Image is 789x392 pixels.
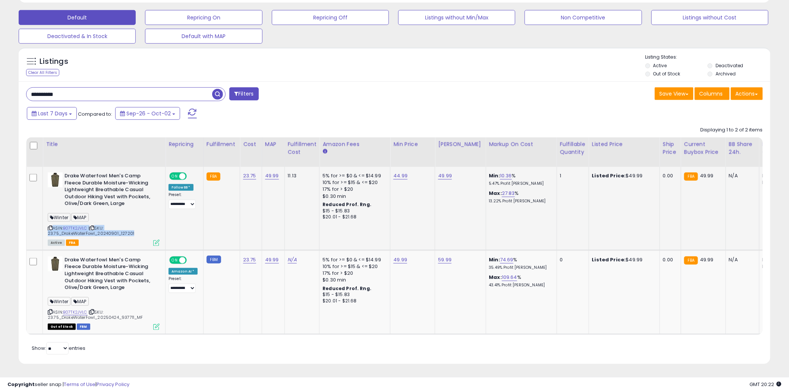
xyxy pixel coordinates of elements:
a: 74.69 [500,256,513,264]
div: 10% for >= $15 & <= $20 [323,263,384,270]
span: All listings that are currently out of stock and unavailable for purchase on Amazon [48,324,76,330]
div: $0.30 min [323,193,384,200]
div: ASIN: [48,256,160,329]
span: 49.99 [700,256,714,263]
div: 0 [560,256,583,263]
p: 35.49% Profit [PERSON_NAME] [489,265,551,270]
button: Actions [731,87,763,100]
div: Ship Price [663,140,678,156]
div: N/A [729,172,754,179]
div: FBA: 0 [763,172,787,179]
p: 13.22% Profit [PERSON_NAME] [489,199,551,204]
span: ON [170,173,179,180]
b: Reduced Prof. Rng. [323,285,371,292]
button: Save View [655,87,694,100]
small: FBA [684,256,698,265]
img: 31qww7vaCRL._SL40_.jpg [48,256,63,271]
button: Deactivated & In Stock [19,29,136,44]
b: Reduced Prof. Rng. [323,201,371,208]
div: Listed Price [592,140,657,148]
span: Winter [48,297,70,306]
div: % [489,256,551,270]
b: Min: [489,172,500,179]
div: $15 - $15.83 [323,292,384,298]
small: FBM [207,256,221,264]
div: Amazon Fees [323,140,387,148]
span: ON [170,257,179,263]
a: 44.99 [393,172,408,180]
p: 43.41% Profit [PERSON_NAME] [489,283,551,288]
span: Columns [700,90,723,97]
div: ASIN: [48,172,160,245]
span: | SKU: 23.75_DrakeWaterFowl_20240901_127201 [48,225,134,236]
span: Winter [48,213,70,222]
a: 59.99 [438,256,452,264]
span: OFF [186,257,198,263]
img: 31qww7vaCRL._SL40_.jpg [48,172,63,187]
div: Displaying 1 to 2 of 2 items [701,127,763,134]
div: Cost [243,140,259,148]
label: Archived [716,71,736,77]
div: Title [46,140,162,148]
b: Drake Waterfowl Men's Camp Fleece Durable Moisture-Wicking Lightweight Breathable Casual Outdoor ... [65,256,155,293]
a: 10.36 [500,172,512,180]
div: Preset: [169,192,198,209]
span: Show: entries [32,345,85,352]
span: | SKU: 23.75_DrakeWaterFowl_20250424_937711_MF [48,309,143,320]
a: 23.75 [243,256,256,264]
div: Preset: [169,276,198,293]
div: Markup on Cost [489,140,554,148]
span: 49.99 [700,172,714,179]
a: 49.99 [265,172,279,180]
div: Follow BB * [169,184,194,191]
button: Default with MAP [145,29,262,44]
div: % [489,190,551,204]
a: 23.75 [243,172,256,180]
div: 0.00 [663,172,675,179]
a: 49.99 [265,256,279,264]
h5: Listings [40,56,68,67]
button: Sep-26 - Oct-02 [115,107,180,120]
div: 17% for > $20 [323,186,384,193]
button: Non Competitive [525,10,642,25]
div: Fulfillable Quantity [560,140,586,156]
div: 5% for >= $0 & <= $14.99 [323,172,384,179]
div: Repricing [169,140,200,148]
label: Out of Stock [653,71,680,77]
button: Last 7 Days [27,107,77,120]
b: Drake Waterfowl Men's Camp Fleece Durable Moisture-Wicking Lightweight Breathable Casual Outdoor ... [65,172,155,209]
div: $0.30 min [323,277,384,283]
div: $20.01 - $21.68 [323,214,384,220]
b: Max: [489,190,502,197]
button: Repricing On [145,10,262,25]
div: BB Share 24h. [729,140,756,156]
div: FBM: n/a [763,263,787,270]
div: MAP [265,140,282,148]
button: Filters [229,87,258,100]
span: OFF [186,173,198,180]
small: Amazon Fees. [323,148,327,155]
a: 109.64 [502,274,517,281]
th: The percentage added to the cost of goods (COGS) that forms the calculator for Min & Max prices. [486,137,557,167]
a: N/A [288,256,297,264]
div: $15 - $15.83 [323,208,384,214]
div: Fulfillment Cost [288,140,317,156]
p: 5.47% Profit [PERSON_NAME] [489,181,551,186]
button: Listings without Cost [651,10,768,25]
div: FBA: n/a [763,256,787,263]
strong: Copyright [7,381,35,388]
div: Min Price [393,140,432,148]
b: Max: [489,274,502,281]
div: Fulfillment [207,140,237,148]
div: 1 [560,172,583,179]
span: Compared to: [78,111,112,118]
span: 2025-10-10 20:22 GMT [750,381,782,388]
a: Privacy Policy [97,381,129,388]
a: 49.99 [438,172,452,180]
b: Min: [489,256,500,263]
span: FBM [77,324,90,330]
div: 0.00 [663,256,675,263]
label: Active [653,62,667,69]
b: Listed Price: [592,256,626,263]
div: $20.01 - $21.68 [323,298,384,304]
